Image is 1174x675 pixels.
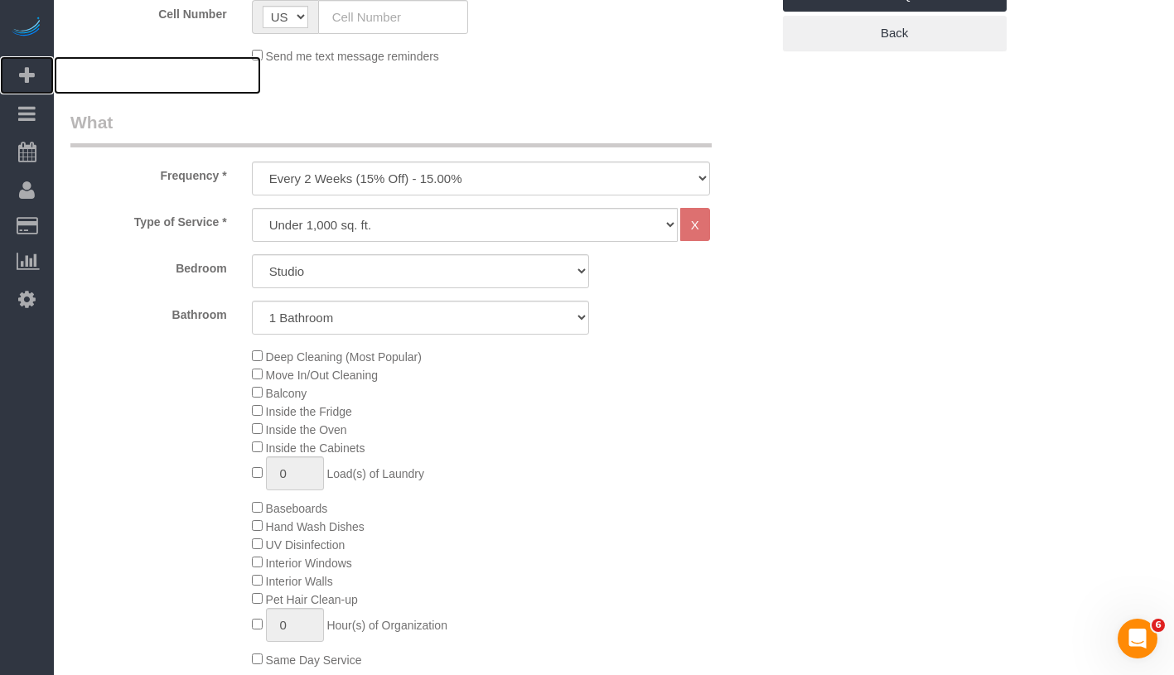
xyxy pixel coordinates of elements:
a: Back [783,16,1007,51]
label: Bathroom [58,301,239,323]
span: Inside the Fridge [266,405,352,418]
span: UV Disinfection [266,538,345,552]
span: Hour(s) of Organization [326,619,447,632]
span: Interior Windows [266,557,352,570]
img: Automaid Logo [10,17,43,40]
span: Inside the Oven [266,423,347,436]
span: 6 [1152,619,1165,632]
label: Frequency * [58,162,239,184]
label: Bedroom [58,254,239,277]
label: Type of Service * [58,208,239,230]
span: Hand Wash Dishes [266,520,365,533]
span: Balcony [266,387,307,400]
span: Load(s) of Laundry [326,467,424,480]
span: Same Day Service [266,653,362,667]
iframe: Intercom live chat [1118,619,1157,658]
span: Deep Cleaning (Most Popular) [266,350,422,364]
span: Pet Hair Clean-up [266,593,358,606]
span: Interior Walls [266,575,333,588]
legend: What [70,110,712,147]
span: Baseboards [266,502,328,515]
span: Move In/Out Cleaning [266,369,378,382]
span: Inside the Cabinets [266,441,365,455]
span: Send me text message reminders [266,50,439,63]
